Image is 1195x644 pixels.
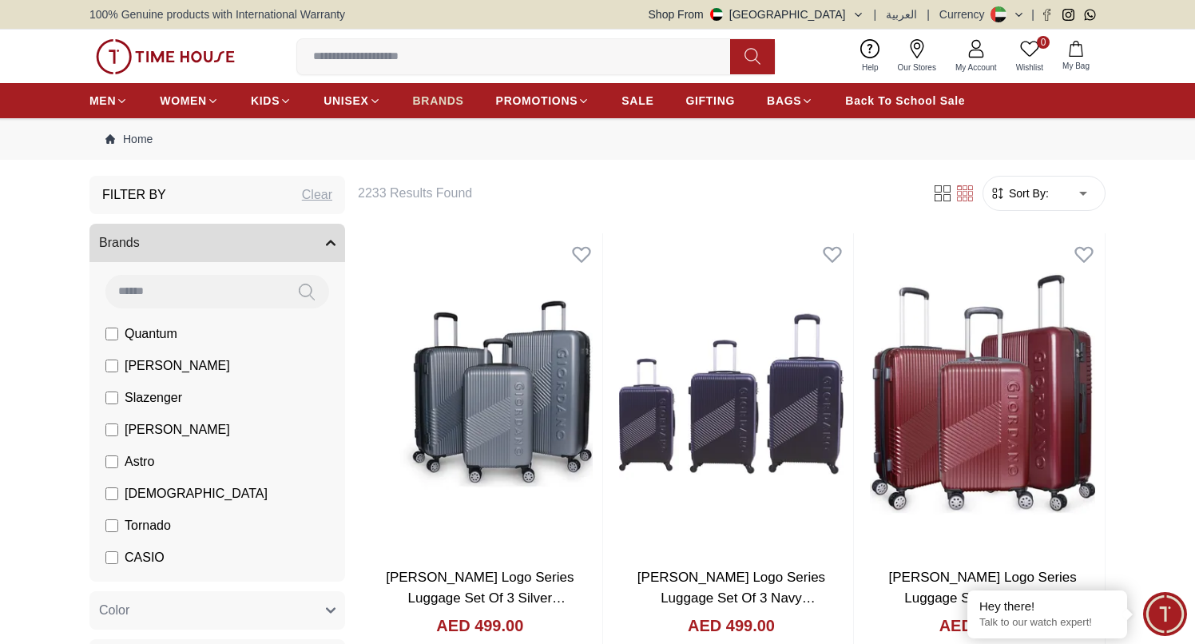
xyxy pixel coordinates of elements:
[990,185,1049,201] button: Sort By:
[125,580,174,599] span: CITIZEN
[251,93,280,109] span: KIDS
[1006,36,1053,77] a: 0Wishlist
[413,93,464,109] span: BRANDS
[1062,9,1074,21] a: Instagram
[89,224,345,262] button: Brands
[621,86,653,115] a: SALE
[979,598,1115,614] div: Hey there!
[105,487,118,500] input: [DEMOGRAPHIC_DATA]
[1006,185,1049,201] span: Sort By:
[496,93,578,109] span: PROMOTIONS
[105,328,118,340] input: Quantum
[1037,36,1050,49] span: 0
[251,86,292,115] a: KIDS
[105,423,118,436] input: [PERSON_NAME]
[852,36,888,77] a: Help
[888,36,946,77] a: Our Stores
[496,86,590,115] a: PROMOTIONS
[160,86,219,115] a: WOMEN
[649,6,864,22] button: Shop From[GEOGRAPHIC_DATA]
[105,360,118,372] input: [PERSON_NAME]
[685,86,735,115] a: GIFTING
[386,570,574,626] a: [PERSON_NAME] Logo Series Luggage Set Of 3 Silver GR020.SLV
[436,614,523,637] h4: AED 499.00
[99,233,140,252] span: Brands
[845,93,965,109] span: Back To School Sale
[876,570,1112,626] a: [PERSON_NAME] Logo Series Luggage Set Of 3 Maroon [MEDICAL_RECORD_NUMBER].MRN
[96,39,235,74] img: ...
[685,93,735,109] span: GIFTING
[413,86,464,115] a: BRANDS
[324,86,380,115] a: UNISEX
[125,324,177,344] span: Quantum
[324,93,368,109] span: UNISEX
[609,233,854,555] img: Giordano Logo Series Luggage Set Of 3 Navy GR020.NVY
[886,6,917,22] button: العربية
[1084,9,1096,21] a: Whatsapp
[621,93,653,109] span: SALE
[125,548,165,567] span: CASIO
[358,233,602,555] img: Giordano Logo Series Luggage Set Of 3 Silver GR020.SLV
[1053,38,1099,75] button: My Bag
[939,6,991,22] div: Currency
[1056,60,1096,72] span: My Bag
[927,6,930,22] span: |
[125,420,230,439] span: [PERSON_NAME]
[102,185,166,205] h3: Filter By
[939,614,1026,637] h4: AED 499.00
[105,392,118,404] input: Slazenger
[874,6,877,22] span: |
[1010,62,1050,74] span: Wishlist
[767,86,813,115] a: BAGS
[860,233,1105,555] img: Giordano Logo Series Luggage Set Of 3 Maroon GR020.MRN
[125,516,171,535] span: Tornado
[302,185,332,205] div: Clear
[845,86,965,115] a: Back To School Sale
[358,184,912,203] h6: 2233 Results Found
[99,601,129,620] span: Color
[105,519,118,532] input: Tornado
[1031,6,1034,22] span: |
[979,616,1115,630] p: Talk to our watch expert!
[949,62,1003,74] span: My Account
[637,570,825,626] a: [PERSON_NAME] Logo Series Luggage Set Of 3 Navy GR020.NVY
[891,62,943,74] span: Our Stores
[160,93,207,109] span: WOMEN
[125,388,182,407] span: Slazenger
[125,484,268,503] span: [DEMOGRAPHIC_DATA]
[1143,592,1187,636] div: Chat Widget
[710,8,723,21] img: United Arab Emirates
[89,591,345,630] button: Color
[105,455,118,468] input: Astro
[856,62,885,74] span: Help
[688,614,775,637] h4: AED 499.00
[767,93,801,109] span: BAGS
[105,131,153,147] a: Home
[89,86,128,115] a: MEN
[105,551,118,564] input: CASIO
[125,356,230,376] span: [PERSON_NAME]
[1041,9,1053,21] a: Facebook
[125,452,154,471] span: Astro
[89,6,345,22] span: 100% Genuine products with International Warranty
[89,93,116,109] span: MEN
[89,118,1106,160] nav: Breadcrumb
